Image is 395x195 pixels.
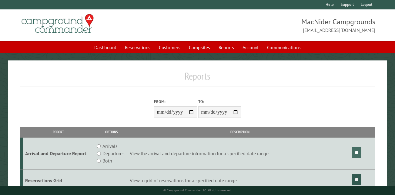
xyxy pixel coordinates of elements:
[121,42,154,53] a: Reservations
[239,42,262,53] a: Account
[23,138,94,169] td: Arrival and Departure Report
[154,99,197,104] label: From:
[185,42,214,53] a: Campsites
[263,42,304,53] a: Communications
[91,42,120,53] a: Dashboard
[102,142,118,150] label: Arrivals
[102,157,112,164] label: Both
[198,17,375,34] span: MacNider Campgrounds [EMAIL_ADDRESS][DOMAIN_NAME]
[23,127,94,137] th: Report
[129,127,351,137] th: Description
[23,169,94,192] td: Reservations Grid
[20,70,375,87] h1: Reports
[155,42,184,53] a: Customers
[198,99,241,104] label: To:
[129,169,351,192] td: View a grid of reservations for a specified date range
[215,42,238,53] a: Reports
[20,12,95,36] img: Campground Commander
[163,188,232,192] small: © Campground Commander LLC. All rights reserved.
[94,127,129,137] th: Options
[129,138,351,169] td: View the arrival and departure information for a specified date range
[102,150,125,157] label: Departures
